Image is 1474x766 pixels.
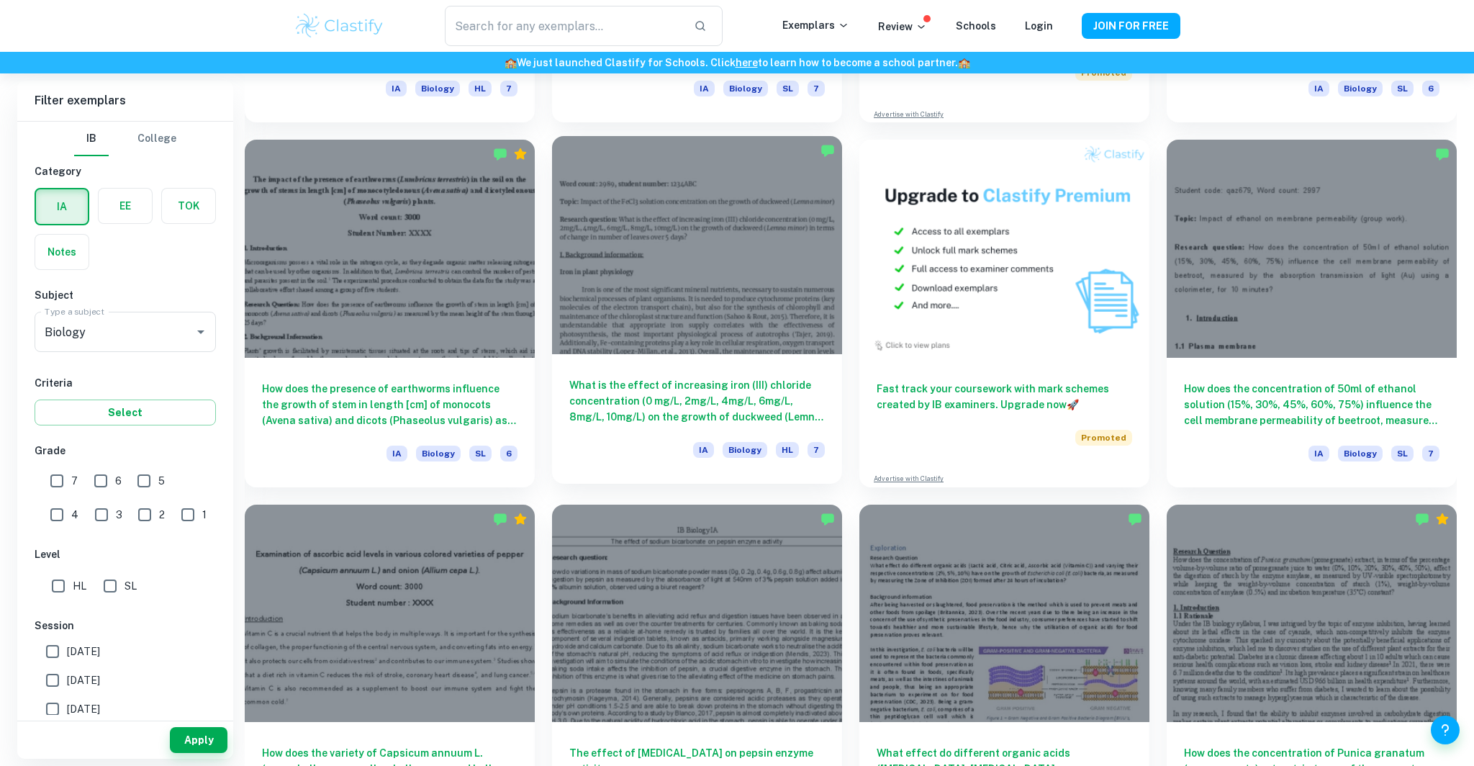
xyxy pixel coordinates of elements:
[415,81,460,96] span: Biology
[1184,381,1439,428] h6: How does the concentration of 50ml of ethanol solution (15%, 30%, 45%, 60%, 75%) influence the ce...
[74,122,109,156] button: IB
[35,400,216,425] button: Select
[191,322,211,342] button: Open
[386,446,407,461] span: IA
[820,512,835,526] img: Marked
[71,473,78,489] span: 7
[35,618,216,634] h6: Session
[245,140,535,487] a: How does the presence of earthworms influence the growth of stem in length [cm] of monocots (Aven...
[500,446,517,461] span: 6
[469,446,492,461] span: SL
[694,81,715,96] span: IA
[137,122,176,156] button: College
[45,305,104,317] label: Type a subject
[505,57,517,68] span: 🏫
[35,163,216,179] h6: Category
[67,701,100,717] span: [DATE]
[958,57,970,68] span: 🏫
[723,442,767,458] span: Biology
[159,507,165,523] span: 2
[736,57,758,68] a: here
[73,578,86,594] span: HL
[3,55,1471,71] h6: We just launched Clastify for Schools. Click to learn how to become a school partner.
[782,17,849,33] p: Exemplars
[878,19,927,35] p: Review
[445,6,682,46] input: Search for any exemplars...
[1422,81,1439,96] span: 6
[202,507,207,523] span: 1
[158,473,165,489] span: 5
[1391,81,1414,96] span: SL
[723,81,768,96] span: Biology
[820,143,835,158] img: Marked
[1025,20,1053,32] a: Login
[115,473,122,489] span: 6
[500,81,517,96] span: 7
[71,507,78,523] span: 4
[294,12,385,40] img: Clastify logo
[1338,446,1383,461] span: Biology
[35,443,216,459] h6: Grade
[956,20,996,32] a: Schools
[874,474,944,484] a: Advertise with Clastify
[1308,81,1329,96] span: IA
[1422,446,1439,461] span: 7
[170,727,227,753] button: Apply
[1391,446,1414,461] span: SL
[1435,147,1450,161] img: Marked
[1082,13,1180,39] button: JOIN FOR FREE
[513,147,528,161] div: Premium
[67,672,100,688] span: [DATE]
[693,442,714,458] span: IA
[416,446,461,461] span: Biology
[1167,140,1457,487] a: How does the concentration of 50ml of ethanol solution (15%, 30%, 45%, 60%, 75%) influence the ce...
[513,512,528,526] div: Premium
[808,442,825,458] span: 7
[1128,512,1142,526] img: Marked
[386,81,407,96] span: IA
[116,507,122,523] span: 3
[808,81,825,96] span: 7
[17,81,233,121] h6: Filter exemplars
[262,381,517,428] h6: How does the presence of earthworms influence the growth of stem in length [cm] of monocots (Aven...
[493,147,507,161] img: Marked
[35,546,216,562] h6: Level
[99,189,152,223] button: EE
[777,81,799,96] span: SL
[874,109,944,120] a: Advertise with Clastify
[469,81,492,96] span: HL
[776,442,799,458] span: HL
[1415,512,1429,526] img: Marked
[125,578,137,594] span: SL
[1067,399,1079,410] span: 🚀
[1338,81,1383,96] span: Biology
[569,377,825,425] h6: What is the effect of increasing iron (III) chloride concentration (0 mg/L, 2mg/L, 4mg/L, 6mg/L, ...
[493,512,507,526] img: Marked
[67,644,100,659] span: [DATE]
[1075,430,1132,446] span: Promoted
[36,189,88,224] button: IA
[35,287,216,303] h6: Subject
[74,122,176,156] div: Filter type choice
[552,140,842,487] a: What is the effect of increasing iron (III) chloride concentration (0 mg/L, 2mg/L, 4mg/L, 6mg/L, ...
[1308,446,1329,461] span: IA
[35,375,216,391] h6: Criteria
[162,189,215,223] button: TOK
[1435,512,1450,526] div: Premium
[35,235,89,269] button: Notes
[859,140,1149,357] img: Thumbnail
[1431,716,1460,744] button: Help and Feedback
[877,381,1132,413] h6: Fast track your coursework with mark schemes created by IB examiners. Upgrade now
